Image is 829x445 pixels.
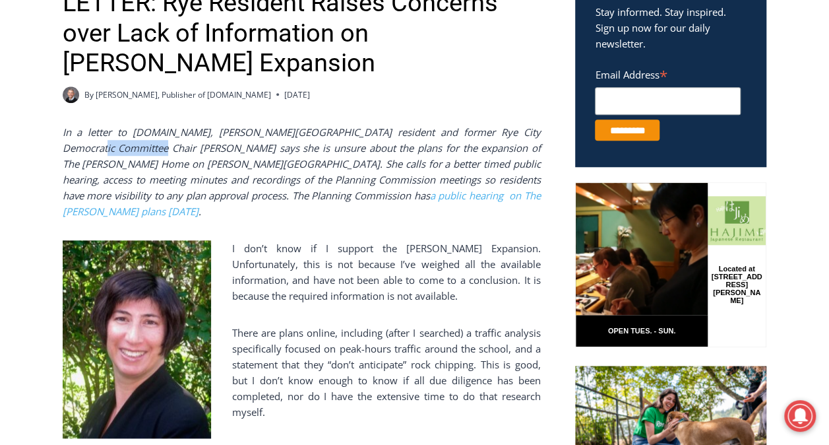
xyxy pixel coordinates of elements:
img: Shari Punyon, Rye Democratic Committee [63,240,211,438]
a: Intern @ [DOMAIN_NAME] [317,128,639,164]
div: "I learned about the history of a place I’d honestly never considered even as a resident of [GEOG... [333,1,623,128]
span: Open Tues. - Sun. [PHONE_NUMBER] [4,136,129,186]
p: Stay informed. Stay inspired. Sign up now for our daily newsletter. [595,4,747,51]
span: Intern @ [DOMAIN_NAME] [345,131,611,161]
span: By [84,88,94,101]
a: [PERSON_NAME], Publisher of [DOMAIN_NAME] [96,89,271,100]
label: Email Address [595,61,741,85]
p: There are plans online, including (after I searched) a traffic analysis specifically focused on p... [63,325,541,420]
em: In a letter to [DOMAIN_NAME], [PERSON_NAME][GEOGRAPHIC_DATA] resident and former Rye City Democra... [63,125,541,218]
a: Open Tues. - Sun. [PHONE_NUMBER] [1,133,133,164]
a: Author image [63,86,79,103]
a: a public hearing on The [PERSON_NAME] plans [DATE] [63,189,541,218]
time: [DATE] [284,88,310,101]
div: Located at [STREET_ADDRESS][PERSON_NAME] [135,83,187,158]
p: I don’t know if I support the [PERSON_NAME] Expansion. Unfortunately, this is not because I’ve we... [63,240,541,304]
